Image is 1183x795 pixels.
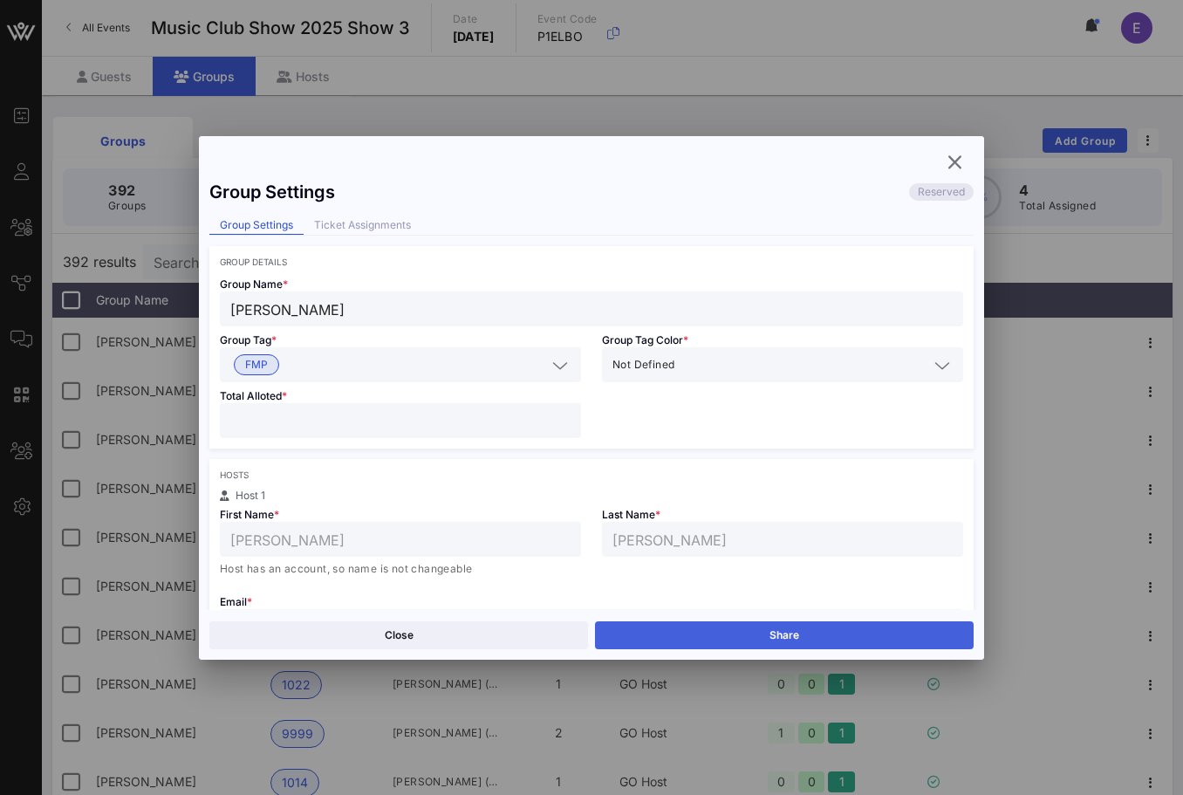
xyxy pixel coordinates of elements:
[209,182,335,202] div: Group Settings
[220,257,963,267] div: Group Details
[602,333,688,346] span: Group Tag Color
[236,489,265,502] span: Host 1
[612,356,674,374] span: Not Defined
[595,621,974,649] button: Share
[220,469,963,480] div: Hosts
[602,347,963,382] div: Not Defined
[220,333,277,346] span: Group Tag
[220,562,472,575] span: Host has an account, so name is not changeable
[245,355,268,374] span: FMP
[602,508,660,521] span: Last Name
[220,278,288,291] span: Group Name
[304,216,421,235] div: Ticket Assignments
[909,183,974,201] div: Reserved
[209,621,588,649] button: Close
[220,347,581,382] div: FMP
[220,389,287,402] span: Total Alloted
[220,508,279,521] span: First Name
[220,595,252,608] span: Email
